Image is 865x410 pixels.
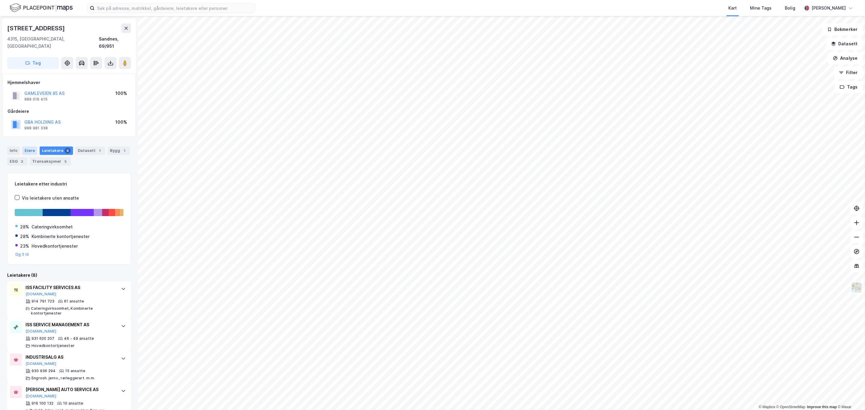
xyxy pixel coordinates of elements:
div: [STREET_ADDRESS] [7,23,66,33]
div: 28% [20,223,29,231]
a: Improve this map [807,405,837,409]
div: Kart [728,5,737,12]
div: Hjemmelshaver [8,79,131,86]
div: 15 ansatte [65,369,85,373]
img: Z [851,282,862,293]
div: 100% [115,90,127,97]
div: Leietakere (8) [7,272,131,279]
div: 100% [115,119,127,126]
div: Engrosh. jernv., rørleggerart. m.m. [32,376,95,381]
div: Cateringvirksomhet [32,223,73,231]
button: Analyse [828,52,863,64]
div: Sandnes, 69/951 [99,35,131,50]
button: [DOMAIN_NAME] [26,361,56,366]
div: 931 620 207 [32,336,54,341]
div: 1 [121,148,127,154]
iframe: Chat Widget [835,381,865,410]
div: Bygg [108,146,130,155]
a: OpenStreetMap [776,405,806,409]
div: 914 791 723 [32,299,54,304]
button: Tag [7,57,59,69]
div: 989 016 415 [24,97,47,102]
div: 916 100 132 [32,401,53,406]
div: 4315, [GEOGRAPHIC_DATA], [GEOGRAPHIC_DATA] [7,35,99,50]
div: 46 - 49 ansatte [64,336,94,341]
div: ESG [7,157,27,166]
div: 8 [65,148,71,154]
img: logo.f888ab2527a4732fd821a326f86c7f29.svg [10,3,73,13]
div: Vis leietakere uten ansatte [22,194,79,202]
div: Kombinerte kontortjenester [32,233,90,240]
div: Datasett [75,146,105,155]
div: Eiere [22,146,37,155]
button: Bokmerker [822,23,863,35]
div: Cateringvirksomhet, Kombinerte kontortjenester [31,306,115,316]
div: [PERSON_NAME] [812,5,846,12]
div: Bolig [785,5,795,12]
div: Mine Tags [750,5,772,12]
button: [DOMAIN_NAME] [26,329,56,334]
div: 988 981 338 [24,126,48,131]
div: 930 936 294 [32,369,56,373]
button: Tags [835,81,863,93]
div: Info [7,146,20,155]
div: 3 [19,158,25,164]
div: 28% [20,233,29,240]
button: [DOMAIN_NAME] [26,292,56,297]
button: Datasett [826,38,863,50]
div: 5 [62,158,68,164]
div: ISS SERVICE MANAGEMENT AS [26,321,115,328]
div: Leietakere [40,146,73,155]
div: Hovedkontortjenester [32,343,74,348]
div: Transaksjoner [30,157,71,166]
div: [PERSON_NAME] AUTO SERVICE AS [26,386,115,393]
div: 61 ansatte [64,299,84,304]
div: ISS FACILITY SERVICES AS [26,284,115,291]
div: 1 [97,148,103,154]
div: Leietakere etter industri [15,180,123,188]
div: 23% [20,243,29,250]
button: Og 5 til [15,252,29,257]
button: Filter [834,67,863,79]
div: Hovedkontortjenester [32,243,78,250]
a: Mapbox [759,405,775,409]
div: Gårdeiere [8,108,131,115]
div: INDUSTRISALG AS [26,354,115,361]
button: [DOMAIN_NAME] [26,394,56,399]
input: Søk på adresse, matrikkel, gårdeiere, leietakere eller personer [95,4,255,13]
div: 10 ansatte [63,401,83,406]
